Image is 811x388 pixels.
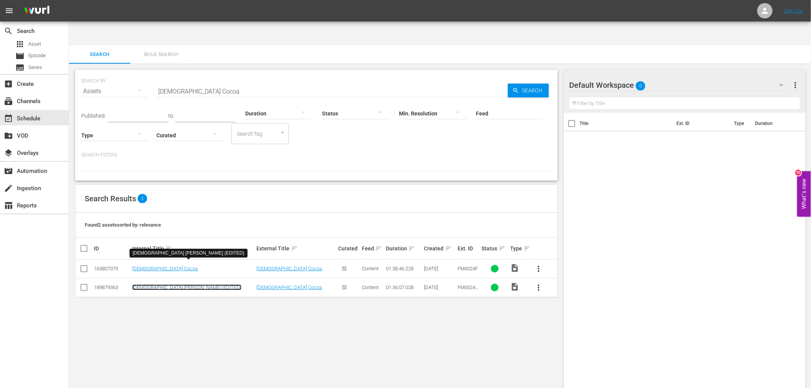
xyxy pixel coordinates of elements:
span: 2 [138,194,147,203]
span: VOD [4,131,13,140]
span: FM0024F [458,266,478,271]
span: Video [511,282,520,291]
span: Video [511,263,520,273]
a: [DEMOGRAPHIC_DATA] Cocoa [257,266,322,271]
span: more_vert [534,264,543,273]
span: sort [524,245,530,252]
span: 0 [636,78,645,94]
p: Search Filters: [81,152,552,158]
span: Episode [15,51,25,61]
span: FM0024FE [458,284,478,296]
span: Series [15,63,25,72]
span: menu [5,6,14,15]
th: Type [729,113,750,134]
img: ans4CAIJ8jUAAAAAAAAAAAAAAAAAAAAAAAAgQb4GAAAAAAAAAAAAAAAAAAAAAAAAJMjXAAAAAAAAAAAAAAAAAAAAAAAAgAT5G... [18,2,55,20]
span: Bulk Search [135,50,187,59]
span: Search [519,84,549,97]
div: [DATE] [424,266,455,271]
div: Type [511,244,527,253]
span: Asset [15,39,25,49]
span: more_vert [534,283,543,292]
button: Open [279,129,286,136]
div: 189879363 [94,284,130,290]
th: Ext. ID [672,113,729,134]
span: Episode [28,52,46,59]
button: more_vert [530,278,548,297]
div: Internal Title [132,244,254,253]
span: Reports [4,201,13,210]
div: 10 [795,170,801,176]
a: [DEMOGRAPHIC_DATA] Cocoa [257,284,322,290]
span: to [168,113,173,119]
span: sort [291,245,298,252]
div: Feed [362,244,383,253]
a: Sign Out [784,8,804,14]
div: [DEMOGRAPHIC_DATA] [PERSON_NAME] (EDITED) [133,250,245,256]
div: 01:36:07.028 [386,284,422,290]
div: 01:38:46.228 [386,266,422,271]
span: sort [445,245,452,252]
span: more_vert [791,81,800,90]
span: Automation [4,166,13,176]
a: [DEMOGRAPHIC_DATA] Cocoa [132,266,198,271]
span: Ingestion [4,184,13,193]
span: Search Results [85,194,136,203]
span: Found 2 assets sorted by: relevance [85,222,161,228]
div: Status [482,244,508,253]
a: [DEMOGRAPHIC_DATA] [PERSON_NAME] (EDITED) [132,284,241,290]
span: sort [165,245,172,252]
span: Asset [28,40,41,48]
div: Duration [386,244,422,253]
span: Content [362,266,379,271]
th: Title [580,113,672,134]
span: Published: [81,113,106,119]
span: Series [28,64,42,71]
span: sort [408,245,415,252]
div: 163807079 [94,266,130,271]
div: External Title [257,244,336,253]
button: Search [508,84,549,97]
div: Created [424,244,455,253]
span: Search [4,26,13,36]
div: [DATE] [424,284,455,290]
th: Duration [750,113,796,134]
div: Assets [81,81,149,102]
span: Search [74,50,126,59]
div: Curated [338,245,360,252]
button: Open Feedback Widget [797,171,811,217]
div: Default Workspace [570,74,791,96]
button: more_vert [791,76,800,94]
span: Content [362,284,379,290]
span: sort [499,245,506,252]
button: more_vert [530,260,548,278]
span: event_available [4,114,13,123]
div: Ext. ID [458,245,479,252]
span: Channels [4,97,13,106]
span: Create [4,79,13,89]
div: ID [94,245,130,252]
span: Overlays [4,148,13,158]
span: sort [375,245,382,252]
